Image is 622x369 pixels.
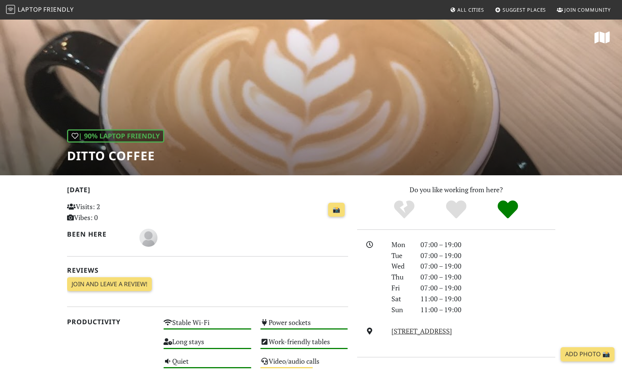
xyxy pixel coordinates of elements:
h2: Productivity [67,318,155,326]
a: Join and leave a review! [67,277,152,292]
div: Fri [387,282,416,293]
div: Sat [387,293,416,304]
img: LaptopFriendly [6,5,15,14]
span: Laptop [18,5,42,14]
div: No [378,199,430,220]
span: Friendly [43,5,73,14]
div: 07:00 – 19:00 [416,250,560,261]
div: 07:00 – 19:00 [416,272,560,282]
a: Join Community [554,3,614,17]
div: Thu [387,272,416,282]
h2: [DATE] [67,186,348,197]
span: Suggest Places [503,6,546,13]
div: | 90% Laptop Friendly [67,129,164,143]
div: 07:00 – 19:00 [416,239,560,250]
p: Do you like working from here? [357,184,555,195]
div: 11:00 – 19:00 [416,304,560,315]
div: 07:00 – 19:00 [416,261,560,272]
div: Sun [387,304,416,315]
a: Add Photo 📸 [561,347,614,361]
a: All Cities [447,3,487,17]
div: Power sockets [256,316,353,336]
span: Emma Starkie [139,232,157,241]
span: All Cities [457,6,484,13]
p: Visits: 2 Vibes: 0 [67,201,155,223]
div: Long stays [159,336,256,355]
h1: Ditto Coffee [67,149,164,163]
div: Definitely! [482,199,534,220]
div: Yes [430,199,482,220]
div: Work-friendly tables [256,336,353,355]
div: Tue [387,250,416,261]
div: 11:00 – 19:00 [416,293,560,304]
div: Stable Wi-Fi [159,316,256,336]
div: Wed [387,261,416,272]
a: LaptopFriendly LaptopFriendly [6,3,74,17]
div: Mon [387,239,416,250]
h2: Been here [67,230,131,238]
div: 07:00 – 19:00 [416,282,560,293]
a: Suggest Places [492,3,549,17]
h2: Reviews [67,266,348,274]
a: [STREET_ADDRESS] [391,326,452,336]
span: Join Community [564,6,611,13]
img: blank-535327c66bd565773addf3077783bbfce4b00ec00e9fd257753287c682c7fa38.png [139,229,157,247]
a: 📸 [328,203,345,217]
